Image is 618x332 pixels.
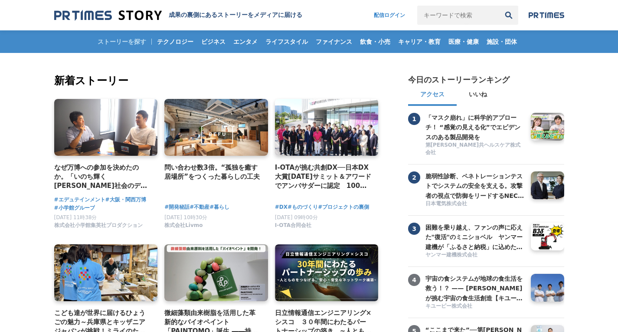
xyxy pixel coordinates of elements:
h3: 困難を乗り越え、ファンの声に応えた"復活"のミニショベル ヤンマー建機が「ふるさと納税」に込めた、ものづくりへの誇りと地域への想い [425,223,524,252]
span: キャリア・教育 [395,38,444,46]
a: #DX [275,203,288,211]
a: 株式会社Livmo [164,224,203,230]
a: I-OTAが挑む共創DX──日本DX大賞[DATE]サミット＆アワードでアンバサダーに認定 100社連携で拓く“共感される製造業DX”の新たな地平 [275,163,372,191]
a: #不動産 [190,203,209,211]
a: 第[PERSON_NAME]共ヘルスケア株式会社 [425,141,524,157]
a: #プロジェクトの裏側 [318,203,369,211]
a: #小学館グループ [54,204,95,212]
a: ビジネス [198,30,229,53]
a: 問い合わせ数3倍。“孤独を癒す居場所”をつくった暮らしの工夫 [164,163,261,182]
h2: 新着ストーリー [54,73,380,89]
h1: 成果の裏側にあるストーリーをメディアに届ける [169,11,302,19]
img: 成果の裏側にあるストーリーをメディアに届ける [54,10,162,21]
h3: 宇宙の食システムが地球の食生活を救う！？ —— [PERSON_NAME]が挑む宇宙の食生活創造【キユーピー ミライ研究員】 [425,274,524,303]
span: ビジネス [198,38,229,46]
a: 株式会社小学館集英社プロダクション [54,224,143,230]
span: [DATE] 10時30分 [164,214,207,220]
a: 成果の裏側にあるストーリーをメディアに届ける 成果の裏側にあるストーリーをメディアに届ける [54,10,302,21]
a: #開発秘話 [164,203,190,211]
span: キユーピー株式会社 [425,302,472,310]
span: [DATE] 11時38分 [54,214,97,220]
a: #暮らし [209,203,229,211]
span: 株式会社小学館集英社プロダクション [54,222,143,229]
a: 飲食・小売 [356,30,394,53]
a: エンタメ [230,30,261,53]
h2: 今日のストーリーランキング [408,75,510,85]
span: 飲食・小売 [356,38,394,46]
h3: 脆弱性診断、ペネトレーションテストでシステムの安全を支える。攻撃者の視点で防御をリードするNECの「リスクハンティングチーム」 [425,171,524,201]
a: 宇宙の食システムが地球の食生活を救う！？ —— [PERSON_NAME]が挑む宇宙の食生活創造【キユーピー ミライ研究員】 [425,274,524,302]
a: ファイナンス [312,30,356,53]
span: エンタメ [230,38,261,46]
a: キユーピー株式会社 [425,302,524,311]
span: 施設・団体 [483,38,520,46]
button: アクセス [408,85,457,106]
a: #大阪・関西万博 [105,196,146,204]
a: 日本電気株式会社 [425,200,524,208]
span: 4 [408,274,420,286]
span: 3 [408,223,420,235]
span: テクノロジー [154,38,197,46]
span: [DATE] 09時00分 [275,214,318,220]
a: 配信ログイン [365,6,414,25]
h3: 「マスク崩れ」に科学的アプローチ！ “感覚の見える化”でエビデンスのある製品開発を [425,113,524,142]
a: ライフスタイル [262,30,311,53]
span: ファイナンス [312,38,356,46]
a: 医療・健康 [445,30,482,53]
span: 1 [408,113,420,125]
a: なぜ万博への参加を決めたのか。「いのち輝く[PERSON_NAME]社会のデザイン」の実現に向けて、エデュテインメントの可能性を追求するプロジェクト。 [54,163,151,191]
span: 日本電気株式会社 [425,200,467,207]
a: 脆弱性診断、ペネトレーションテストでシステムの安全を支える。攻撃者の視点で防御をリードするNECの「リスクハンティングチーム」 [425,171,524,199]
span: 株式会社Livmo [164,222,203,229]
input: キーワードで検索 [417,6,499,25]
a: ヤンマー建機株式会社 [425,251,524,260]
button: 検索 [499,6,518,25]
a: キャリア・教育 [395,30,444,53]
a: #ものづくり [288,203,318,211]
button: いいね [457,85,499,106]
a: テクノロジー [154,30,197,53]
a: 「マスク崩れ」に科学的アプローチ！ “感覚の見える化”でエビデンスのある製品開発を [425,113,524,141]
a: I-OTA合同会社 [275,224,311,230]
a: 困難を乗り越え、ファンの声に応えた"復活"のミニショベル ヤンマー建機が「ふるさと納税」に込めた、ものづくりへの誇りと地域への想い [425,223,524,250]
a: 施設・団体 [483,30,520,53]
span: 医療・健康 [445,38,482,46]
img: prtimes [529,12,564,19]
span: 第[PERSON_NAME]共ヘルスケア株式会社 [425,141,524,156]
span: 2 [408,171,420,184]
span: I-OTA合同会社 [275,222,311,229]
a: #エデュテインメント [54,196,105,204]
span: ライフスタイル [262,38,311,46]
span: ヤンマー建機株式会社 [425,251,477,259]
